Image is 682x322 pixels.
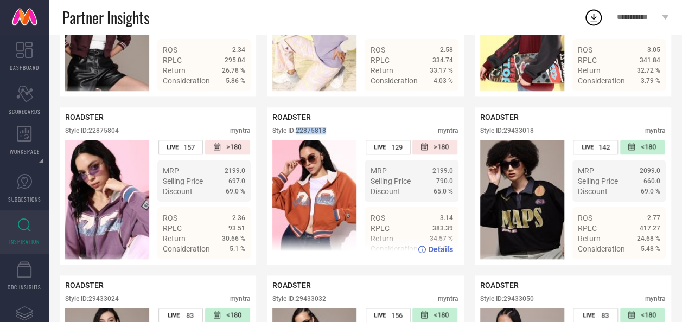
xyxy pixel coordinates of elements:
[163,214,177,222] span: ROS
[226,77,245,85] span: 5.86 %
[370,214,385,222] span: ROS
[578,234,601,243] span: Return
[640,167,660,175] span: 2099.0
[370,76,417,85] span: Consideration
[578,224,597,233] span: RPLC
[434,188,453,195] span: 65.0 %
[9,237,40,246] span: INSPIRATION
[272,140,356,259] img: Style preview image
[434,77,453,85] span: 4.03 %
[641,77,660,85] span: 3.79 %
[370,66,393,75] span: Return
[232,214,245,222] span: 2.36
[601,311,609,319] span: 83
[226,143,241,152] span: >180
[620,140,665,154] div: Number of days since the style was first listed on the platform
[222,67,245,74] span: 26.78 %
[582,144,594,151] span: LIVE
[370,56,389,65] span: RPLC
[578,244,625,253] span: Consideration
[10,147,40,156] span: WORKSPACE
[578,166,594,175] span: MRP
[418,245,453,254] a: Details
[65,140,149,259] img: Style preview image
[272,127,326,134] div: Style ID: 22875818
[578,56,597,65] span: RPLC
[183,143,195,151] span: 157
[65,295,119,302] div: Style ID: 29433024
[647,46,660,54] span: 3.05
[480,281,519,289] span: ROADSTER
[643,177,660,185] span: 660.0
[62,7,149,29] span: Partner Insights
[573,140,618,154] div: Number of days the style has been live on the platform
[480,140,564,259] div: Click to view image
[9,107,41,115] span: SCORECARDS
[226,311,241,320] span: <180
[370,46,385,54] span: ROS
[430,67,453,74] span: 33.17 %
[636,96,660,105] span: Details
[480,140,564,259] img: Style preview image
[65,127,119,134] div: Style ID: 22875804
[272,281,311,289] span: ROADSTER
[645,295,666,302] div: myntra
[10,63,39,72] span: DASHBOARD
[158,140,203,154] div: Number of days the style has been live on the platform
[641,245,660,253] span: 5.48 %
[230,127,251,134] div: myntra
[366,140,411,154] div: Number of days the style has been live on the platform
[225,167,245,175] span: 2199.0
[391,311,403,319] span: 156
[647,214,660,222] span: 2.77
[583,312,595,319] span: LIVE
[163,224,182,233] span: RPLC
[440,46,453,54] span: 2.58
[228,224,245,232] span: 93.51
[640,224,660,232] span: 417.27
[429,96,453,105] span: Details
[168,312,180,319] span: LIVE
[418,96,453,105] a: Details
[222,235,245,242] span: 30.66 %
[163,234,186,243] span: Return
[625,264,660,273] a: Details
[641,311,656,320] span: <180
[205,140,250,154] div: Number of days since the style was first listed on the platform
[578,66,601,75] span: Return
[370,177,410,185] span: Selling Price
[438,295,458,302] div: myntra
[625,96,660,105] a: Details
[228,177,245,185] span: 697.0
[163,76,210,85] span: Consideration
[8,195,41,203] span: SUGGESTIONS
[374,144,386,151] span: LIVE
[578,177,618,185] span: Selling Price
[226,188,245,195] span: 69.0 %
[167,144,179,151] span: LIVE
[163,177,203,185] span: Selling Price
[436,177,453,185] span: 790.0
[578,46,592,54] span: ROS
[163,244,210,253] span: Consideration
[370,224,389,233] span: RPLC
[163,66,186,75] span: Return
[432,167,453,175] span: 2199.0
[641,188,660,195] span: 69.0 %
[163,46,177,54] span: ROS
[65,113,104,121] span: ROADSTER
[432,56,453,64] span: 334.74
[438,127,458,134] div: myntra
[584,8,603,27] div: Open download list
[230,295,251,302] div: myntra
[163,56,182,65] span: RPLC
[210,96,245,105] a: Details
[370,187,400,196] span: Discount
[272,295,326,302] div: Style ID: 29433032
[272,113,311,121] span: ROADSTER
[370,166,386,175] span: MRP
[432,224,453,232] span: 383.39
[65,140,149,259] div: Click to view image
[163,187,193,196] span: Discount
[65,281,104,289] span: ROADSTER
